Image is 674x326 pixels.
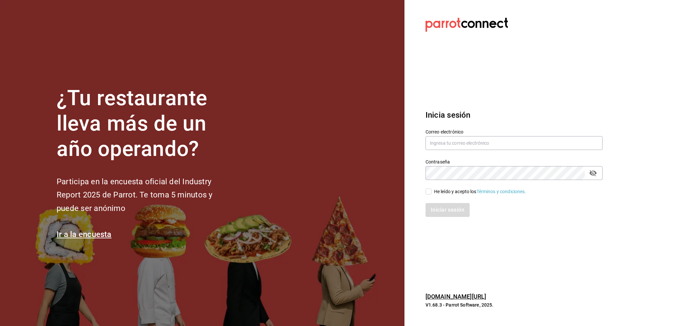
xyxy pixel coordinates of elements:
a: Términos y condiciones. [477,189,526,194]
input: Ingresa tu correo electrónico [426,136,603,150]
div: He leído y acepto los [434,188,526,195]
a: [DOMAIN_NAME][URL] [426,293,486,300]
h1: ¿Tu restaurante lleva más de un año operando? [57,86,234,162]
h2: Participa en la encuesta oficial del Industry Report 2025 de Parrot. Te toma 5 minutos y puede se... [57,175,234,215]
label: Correo electrónico [426,130,603,134]
a: Ir a la encuesta [57,230,112,239]
p: V1.68.3 - Parrot Software, 2025. [426,302,603,308]
button: passwordField [587,167,599,179]
label: Contraseña [426,160,603,164]
h3: Inicia sesión [426,109,603,121]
